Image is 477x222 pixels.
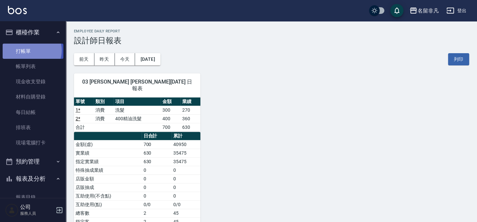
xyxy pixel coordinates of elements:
[172,149,200,157] td: 35475
[181,123,200,131] td: 630
[3,24,63,41] button: 櫃檯作業
[444,5,469,17] button: 登出
[3,89,63,104] a: 材料自購登錄
[142,166,172,174] td: 0
[20,210,54,216] p: 服務人員
[390,4,403,17] button: save
[161,106,181,114] td: 300
[94,97,114,106] th: 類別
[172,140,200,149] td: 40950
[142,157,172,166] td: 630
[74,97,94,106] th: 單號
[142,192,172,200] td: 0
[74,123,94,131] td: 合計
[94,114,114,123] td: 消費
[142,149,172,157] td: 630
[161,123,181,131] td: 700
[172,166,200,174] td: 0
[74,183,142,192] td: 店販抽成
[115,53,135,65] button: 今天
[142,174,172,183] td: 0
[181,114,200,123] td: 360
[172,183,200,192] td: 0
[94,106,114,114] td: 消費
[74,157,142,166] td: 指定實業績
[74,174,142,183] td: 店販金額
[135,53,160,65] button: [DATE]
[407,4,441,18] button: 名留非凡
[74,192,142,200] td: 互助使用(不含點)
[172,209,200,217] td: 45
[114,114,160,123] td: 400精油洗髮
[3,44,63,59] a: 打帳單
[142,209,172,217] td: 2
[8,6,27,14] img: Logo
[172,157,200,166] td: 35475
[172,200,200,209] td: 0/0
[3,120,63,135] a: 排班表
[114,106,160,114] td: 洗髮
[74,53,94,65] button: 前天
[3,170,63,187] button: 報表及分析
[181,97,200,106] th: 業績
[3,135,63,150] a: 現場電腦打卡
[417,7,438,15] div: 名留非凡
[74,97,200,132] table: a dense table
[3,153,63,170] button: 預約管理
[74,166,142,174] td: 特殊抽成業績
[94,53,115,65] button: 昨天
[20,204,54,210] h5: 公司
[142,132,172,140] th: 日合計
[74,200,142,209] td: 互助使用(點)
[142,200,172,209] td: 0/0
[448,53,469,65] button: 列印
[3,74,63,89] a: 現金收支登錄
[3,59,63,74] a: 帳單列表
[142,183,172,192] td: 0
[172,192,200,200] td: 0
[74,209,142,217] td: 總客數
[74,29,469,33] h2: Employee Daily Report
[3,190,63,205] a: 報表目錄
[161,114,181,123] td: 400
[142,140,172,149] td: 700
[74,36,469,45] h3: 設計師日報表
[82,79,192,92] span: 03 [PERSON_NAME] [PERSON_NAME][DATE] 日報表
[3,105,63,120] a: 每日結帳
[181,106,200,114] td: 270
[5,203,18,217] img: Person
[74,149,142,157] td: 實業績
[74,140,142,149] td: 金額(虛)
[172,174,200,183] td: 0
[114,97,160,106] th: 項目
[172,132,200,140] th: 累計
[161,97,181,106] th: 金額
